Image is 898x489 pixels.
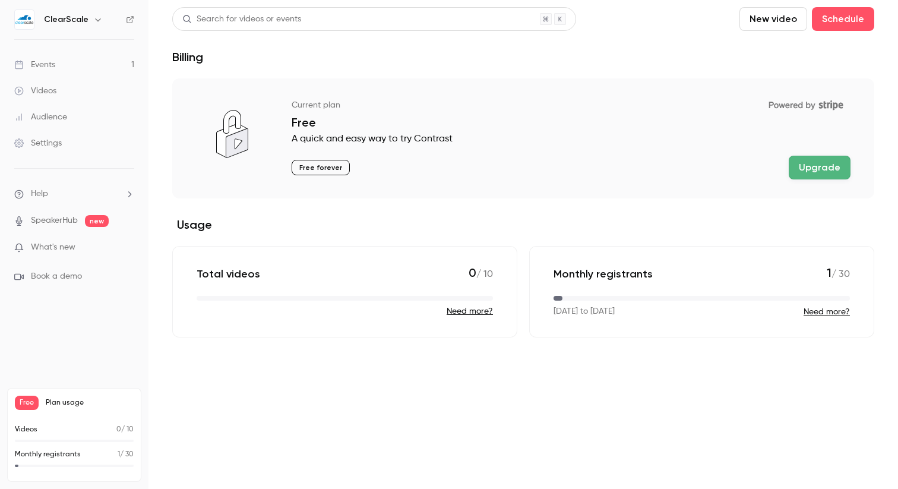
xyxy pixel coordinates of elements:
[292,160,350,175] p: Free forever
[44,14,88,26] h6: ClearScale
[14,111,67,123] div: Audience
[31,241,75,254] span: What's new
[172,50,203,64] h1: Billing
[172,78,874,337] section: billing
[812,7,874,31] button: Schedule
[292,115,850,130] p: Free
[827,266,831,280] span: 1
[172,217,874,232] h2: Usage
[292,99,340,111] p: Current plan
[14,137,62,149] div: Settings
[739,7,807,31] button: New video
[554,305,615,318] p: [DATE] to [DATE]
[118,451,120,458] span: 1
[15,424,37,435] p: Videos
[31,188,48,200] span: Help
[827,266,850,282] p: / 30
[15,10,34,29] img: ClearScale
[554,267,653,281] p: Monthly registrants
[789,156,850,179] button: Upgrade
[15,449,81,460] p: Monthly registrants
[804,306,850,318] button: Need more?
[118,449,134,460] p: / 30
[469,266,493,282] p: / 10
[182,13,301,26] div: Search for videos or events
[14,85,56,97] div: Videos
[116,424,134,435] p: / 10
[46,398,134,408] span: Plan usage
[469,266,476,280] span: 0
[15,396,39,410] span: Free
[14,188,134,200] li: help-dropdown-opener
[85,215,109,227] span: new
[447,305,493,317] button: Need more?
[31,214,78,227] a: SpeakerHub
[116,426,121,433] span: 0
[14,59,55,71] div: Events
[292,132,850,146] p: A quick and easy way to try Contrast
[197,267,260,281] p: Total videos
[31,270,82,283] span: Book a demo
